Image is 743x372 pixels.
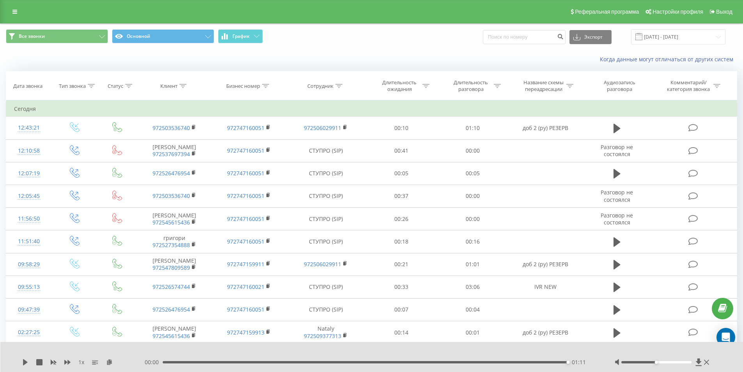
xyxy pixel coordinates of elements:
[19,33,45,39] span: Все звонки
[569,30,612,44] button: Экспорт
[153,219,190,226] a: 972545615436
[437,117,509,139] td: 01:10
[6,29,108,43] button: Все звонки
[59,83,86,89] div: Тип звонка
[227,215,264,222] a: 972747160051
[286,162,366,185] td: СТУПРО (SIP)
[437,162,509,185] td: 00:05
[483,30,566,44] input: Поиск по номеру
[508,321,582,344] td: доб 2 (ру) РЕЗЕРВ
[14,302,44,317] div: 09:47:39
[286,321,366,344] td: Nataly
[437,298,509,321] td: 00:04
[366,208,437,230] td: 00:26
[14,166,44,181] div: 12:07:19
[437,230,509,253] td: 00:16
[366,298,437,321] td: 00:07
[286,298,366,321] td: СТУПРО (SIP)
[594,79,645,93] div: Аудиозапись разговора
[153,169,190,177] a: 972526476954
[437,139,509,162] td: 00:00
[14,325,44,340] div: 02:27:25
[14,120,44,135] div: 12:43:21
[437,253,509,276] td: 01:01
[304,332,341,340] a: 972509377313
[286,139,366,162] td: СТУПРО (SIP)
[145,358,163,366] span: 00:00
[601,143,633,158] span: Разговор не состоялся
[366,253,437,276] td: 00:21
[366,185,437,207] td: 00:37
[286,276,366,298] td: СТУПРО (SIP)
[137,230,211,253] td: григори
[508,253,582,276] td: доб 2 (ру) РЕЗЕРВ
[286,185,366,207] td: СТУПРО (SIP)
[716,9,732,15] span: Выход
[218,29,263,43] button: График
[575,9,639,15] span: Реферальная программа
[304,260,341,268] a: 972506029911
[153,306,190,313] a: 972526476954
[226,83,260,89] div: Бизнес номер
[14,189,44,204] div: 12:05:45
[153,150,190,158] a: 972537697394
[655,361,658,364] div: Accessibility label
[137,139,211,162] td: [PERSON_NAME]
[153,241,190,249] a: 972527354888
[153,192,190,199] a: 972503536740
[14,211,44,226] div: 11:56:50
[366,230,437,253] td: 00:18
[601,212,633,226] span: Разговор не состоялся
[153,264,190,271] a: 972547809589
[379,79,420,93] div: Длительность ожидания
[437,185,509,207] td: 00:00
[523,79,564,93] div: Название схемы переадресации
[232,34,250,39] span: График
[666,79,711,93] div: Комментарий/категория звонка
[227,124,264,132] a: 972747160051
[14,234,44,249] div: 11:51:40
[227,147,264,154] a: 972747160051
[366,162,437,185] td: 00:05
[437,276,509,298] td: 03:06
[108,83,123,89] div: Статус
[566,361,569,364] div: Accessibility label
[112,29,214,43] button: Основной
[366,276,437,298] td: 00:33
[653,9,703,15] span: Настройки профиля
[153,124,190,132] a: 972503536740
[14,279,44,295] div: 09:55:13
[227,260,264,268] a: 972747159911
[227,169,264,177] a: 972747160051
[78,358,84,366] span: 1 x
[160,83,177,89] div: Клиент
[286,230,366,253] td: СТУПРО (SIP)
[227,306,264,313] a: 972747160051
[153,332,190,340] a: 972545615436
[572,358,586,366] span: 01:11
[137,321,211,344] td: [PERSON_NAME]
[437,321,509,344] td: 00:01
[227,238,264,245] a: 972747160051
[227,283,264,290] a: 972747160021
[14,143,44,158] div: 12:10:58
[600,55,737,63] a: Когда данные могут отличаться от других систем
[227,192,264,199] a: 972747160051
[508,276,582,298] td: IVR NEW
[137,253,211,276] td: [PERSON_NAME]
[227,329,264,336] a: 972747159913
[601,189,633,203] span: Разговор не состоялся
[716,328,735,347] div: Open Intercom Messenger
[304,124,341,132] a: 972506029911
[14,257,44,272] div: 09:58:29
[366,117,437,139] td: 00:10
[366,321,437,344] td: 00:14
[508,117,582,139] td: доб 2 (ру) РЕЗЕРВ
[437,208,509,230] td: 00:00
[137,208,211,230] td: [PERSON_NAME]
[153,283,190,290] a: 972526574744
[307,83,333,89] div: Сотрудник
[366,139,437,162] td: 00:41
[6,101,737,117] td: Сегодня
[450,79,492,93] div: Длительность разговора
